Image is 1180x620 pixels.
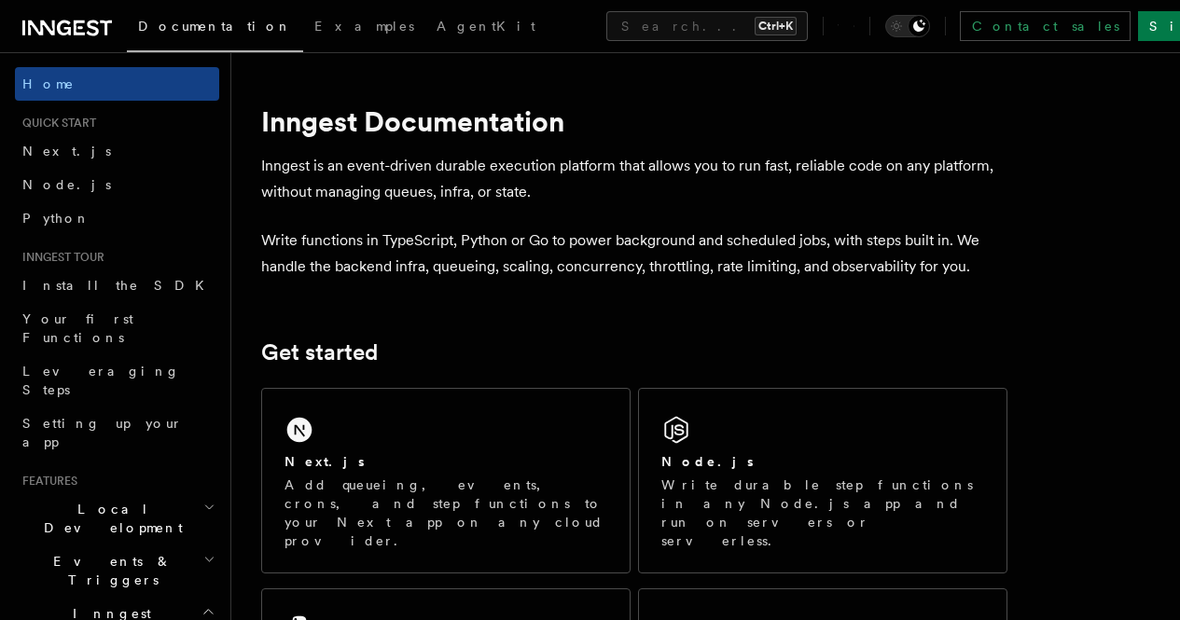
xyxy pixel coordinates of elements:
[15,269,219,302] a: Install the SDK
[638,388,1007,573] a: Node.jsWrite durable step functions in any Node.js app and run on servers or serverless.
[885,15,930,37] button: Toggle dark mode
[22,144,111,158] span: Next.js
[15,201,219,235] a: Python
[285,475,607,550] p: Add queueing, events, crons, and step functions to your Next app on any cloud provider.
[15,354,219,406] a: Leveraging Steps
[261,388,631,573] a: Next.jsAdd queueing, events, crons, and step functions to your Next app on any cloud provider.
[15,134,219,168] a: Next.js
[261,339,378,365] a: Get started
[15,250,104,265] span: Inngest tour
[15,492,219,544] button: Local Development
[261,104,1007,138] h1: Inngest Documentation
[138,19,292,34] span: Documentation
[15,406,219,459] a: Setting up your app
[22,75,75,93] span: Home
[261,153,1007,205] p: Inngest is an event-driven durable execution platform that allows you to run fast, reliable code ...
[15,544,219,597] button: Events & Triggers
[22,278,215,293] span: Install the SDK
[661,475,984,550] p: Write durable step functions in any Node.js app and run on servers or serverless.
[22,416,183,449] span: Setting up your app
[15,67,219,101] a: Home
[960,11,1131,41] a: Contact sales
[15,116,96,131] span: Quick start
[314,19,414,34] span: Examples
[261,227,1007,280] p: Write functions in TypeScript, Python or Go to power background and scheduled jobs, with steps bu...
[15,500,203,537] span: Local Development
[22,364,180,397] span: Leveraging Steps
[22,211,90,226] span: Python
[425,6,547,50] a: AgentKit
[15,474,77,489] span: Features
[437,19,535,34] span: AgentKit
[127,6,303,52] a: Documentation
[22,311,133,345] span: Your first Functions
[22,177,111,192] span: Node.js
[15,168,219,201] a: Node.js
[15,302,219,354] a: Your first Functions
[303,6,425,50] a: Examples
[15,552,203,589] span: Events & Triggers
[755,17,797,35] kbd: Ctrl+K
[661,452,754,471] h2: Node.js
[606,11,808,41] button: Search...Ctrl+K
[285,452,365,471] h2: Next.js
